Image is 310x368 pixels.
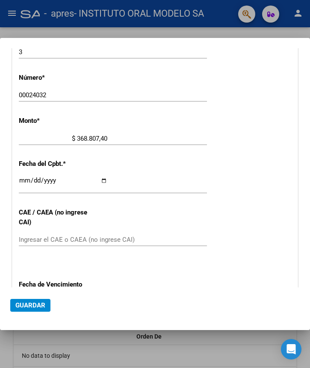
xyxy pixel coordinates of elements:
span: Guardar [15,301,45,309]
p: Fecha del Cpbt. [19,159,100,169]
div: Open Intercom Messenger [281,339,301,359]
p: Fecha de Vencimiento [19,280,100,290]
p: CAE / CAEA (no ingrese CAI) [19,208,100,227]
button: Guardar [10,299,50,312]
p: Monto [19,116,100,126]
p: Número [19,73,100,83]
